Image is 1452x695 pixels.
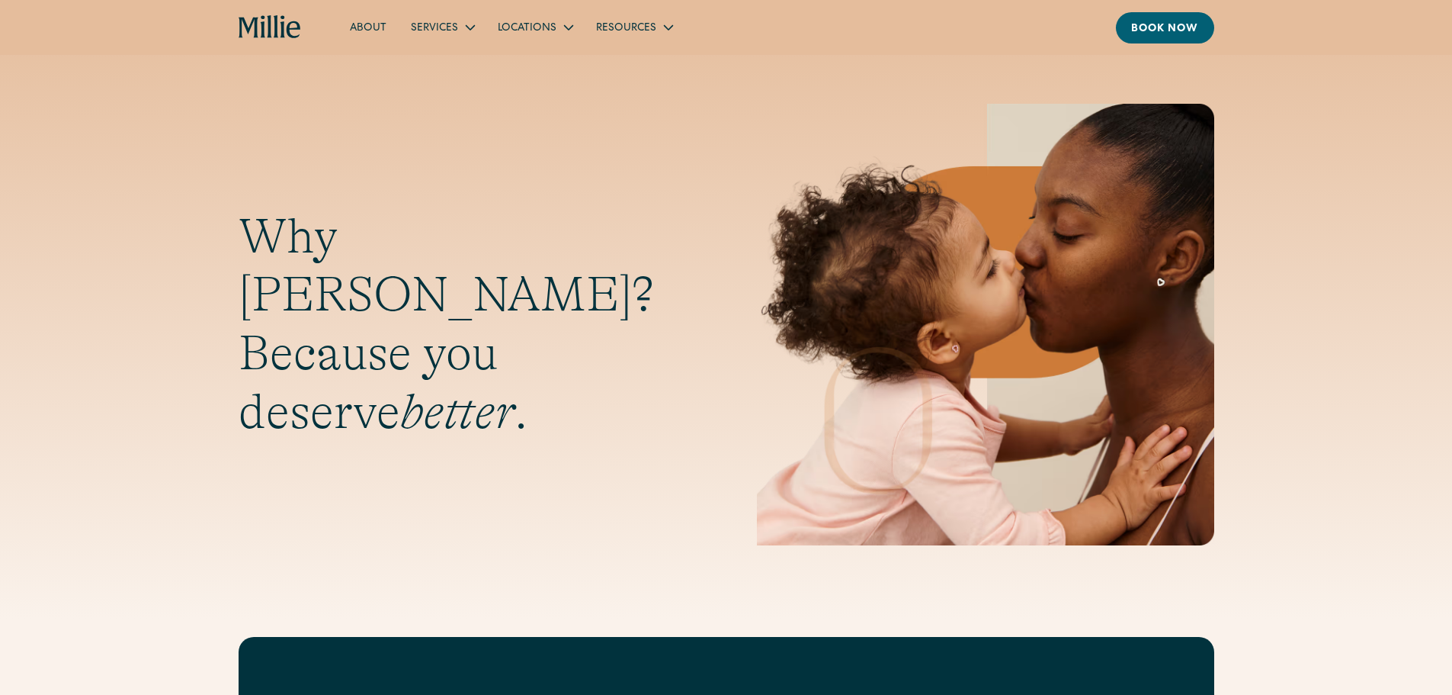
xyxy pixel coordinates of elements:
div: Locations [498,21,556,37]
img: Mother and baby sharing a kiss, highlighting the emotional bond and nurturing care at the heart o... [757,104,1214,545]
a: About [338,14,399,40]
a: home [239,15,302,40]
div: Resources [596,21,656,37]
div: Services [399,14,486,40]
div: Resources [584,14,684,40]
h1: Why [PERSON_NAME]? Because you deserve . [239,208,696,442]
div: Locations [486,14,584,40]
a: Book now [1116,12,1214,43]
div: Services [411,21,458,37]
em: better [400,385,514,439]
div: Book now [1131,21,1199,37]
